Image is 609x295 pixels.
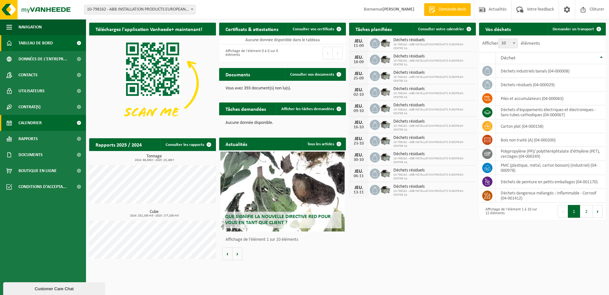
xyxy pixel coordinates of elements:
[393,140,473,148] span: 10-798162 - ABB INSTALLATION PRODUCTS EUROPEAN CENTRE SA
[352,190,365,195] div: 13-11
[496,92,606,105] td: Piles et accumulateurs (04-000063)
[383,7,414,12] strong: [PERSON_NAME]
[393,70,473,75] span: Déchets résiduels
[393,189,473,197] span: 10-798162 - ABB INSTALLATION PRODUCTS EUROPEAN CENTRE SA
[393,92,473,99] span: 10-798162 - ABB INSTALLATION PRODUCTS EUROPEAN CENTRE SA
[352,104,365,109] div: JEU.
[89,138,148,151] h2: Rapports 2025 / 2024
[496,175,606,189] td: déchets de peinture en petits emballages (04-001170)
[352,141,365,146] div: 23-10
[393,43,473,50] span: 10-798162 - ABB INSTALLATION PRODUCTS EUROPEAN CENTRE SA
[496,119,606,133] td: carton plat (04-000158)
[380,135,391,146] img: WB-5000-GAL-GY-01
[393,59,473,67] span: 10-798162 - ABB INSTALLATION PRODUCTS EUROPEAN CENTRE SA
[352,93,365,97] div: 02-10
[352,169,365,174] div: JEU.
[352,55,365,60] div: JEU.
[501,56,515,61] span: Déchet
[393,103,473,108] span: Déchets résiduels
[219,23,285,35] h2: Certificats & attestations
[393,108,473,116] span: 10-798162 - ABB INSTALLATION PRODUCTS EUROPEAN CENTRE SA
[18,99,40,115] span: Contrat(s)
[352,109,365,113] div: 09-10
[393,157,473,164] span: 10-798162 - ABB INSTALLATION PRODUCTS EUROPEAN CENTRE SA
[496,161,606,175] td: PMC (plastique, métal, carton boisson) (industriel) (04-000978)
[352,71,365,76] div: JEU.
[496,189,606,203] td: déchets dangereux mélangés : Inflammable - Corrosif (04-001412)
[219,138,254,150] h2: Actualités
[499,39,517,48] span: 10
[18,35,53,51] span: Tableau de bord
[89,35,216,131] img: Download de VHEPlus App
[18,19,42,35] span: Navigation
[276,102,345,115] a: Afficher les tâches demandées
[352,76,365,81] div: 25-09
[92,210,216,217] h3: Cube
[482,41,540,46] label: Afficher éléments
[226,86,340,91] p: Vous avez 393 document(s) non lu(s).
[222,247,233,260] button: Vorige
[226,238,343,242] p: Affichage de l'élément 1 sur 10 éléments
[393,54,473,59] span: Déchets résiduels
[349,23,398,35] h2: Tâches planifiées
[352,120,365,125] div: JEU.
[161,138,215,151] a: Consulter les rapports
[380,119,391,130] img: WB-5000-GAL-GY-01
[18,131,38,147] span: Rapports
[233,247,242,260] button: Volgende
[352,87,365,93] div: JEU.
[352,153,365,158] div: JEU.
[558,205,568,218] button: Previous
[548,23,605,35] a: Demander un transport
[496,133,606,147] td: bois non traité (A) (04-000200)
[226,121,340,125] p: Aucune donnée disponible.
[496,64,606,78] td: déchets industriels banals (04-000008)
[302,138,345,150] a: Tous les articles
[285,68,345,81] a: Consulter vos documents
[352,158,365,162] div: 30-10
[413,23,475,35] a: Consulter votre calendrier
[593,205,603,218] button: Next
[92,159,216,162] span: 2024: 68,838 t - 2025: 23,280 t
[393,173,473,181] span: 10-798162 - ABB INSTALLATION PRODUCTS EUROPEAN CENTRE SA
[352,185,365,190] div: JEU.
[437,6,468,13] span: Demande devis
[352,125,365,130] div: 16-10
[380,184,391,195] img: WB-5000-GAL-GY-01
[393,87,473,92] span: Déchets résiduels
[393,135,473,140] span: Déchets résiduels
[352,136,365,141] div: JEU.
[352,60,365,64] div: 18-09
[496,105,606,119] td: déchets d'équipements électriques et électroniques - Sans tubes cathodiques (04-000067)
[219,35,346,44] td: Aucune donnée disponible dans le tableau
[553,27,594,31] span: Demander un transport
[380,54,391,64] img: WB-5000-GAL-GY-01
[288,23,345,35] a: Consulter vos certificats
[18,163,57,179] span: Boutique en ligne
[496,78,606,92] td: déchets résiduels (04-000029)
[380,168,391,178] img: WB-5000-GAL-GY-01
[380,151,391,162] img: WB-5000-GAL-GY-01
[380,70,391,81] img: WB-5000-GAL-GY-01
[222,46,279,60] div: Affichage de l'élément 0 à 0 sur 0 éléments
[219,68,256,80] h2: Documents
[380,102,391,113] img: WB-5000-GAL-GY-01
[418,27,464,31] span: Consulter votre calendrier
[18,51,67,67] span: Données de l'entrepr...
[18,179,67,195] span: Conditions d'accepta...
[393,168,473,173] span: Déchets résiduels
[393,124,473,132] span: 10-798162 - ABB INSTALLATION PRODUCTS EUROPEAN CENTRE SA
[352,44,365,48] div: 11-09
[18,67,38,83] span: Contacts
[323,47,333,59] button: Previous
[352,39,365,44] div: JEU.
[568,205,580,218] button: 1
[393,75,473,83] span: 10-798162 - ABB INSTALLATION PRODUCTS EUROPEAN CENTRE SA
[380,37,391,48] img: WB-5000-GAL-GY-01
[18,83,45,99] span: Utilisateurs
[220,152,345,231] a: Que signifie la nouvelle directive RED pour vous en tant que client ?
[496,147,606,161] td: polypropylène (PP)/ polythéréphtalate d'éthylène (PET), cerclages (04-000249)
[580,205,593,218] button: 2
